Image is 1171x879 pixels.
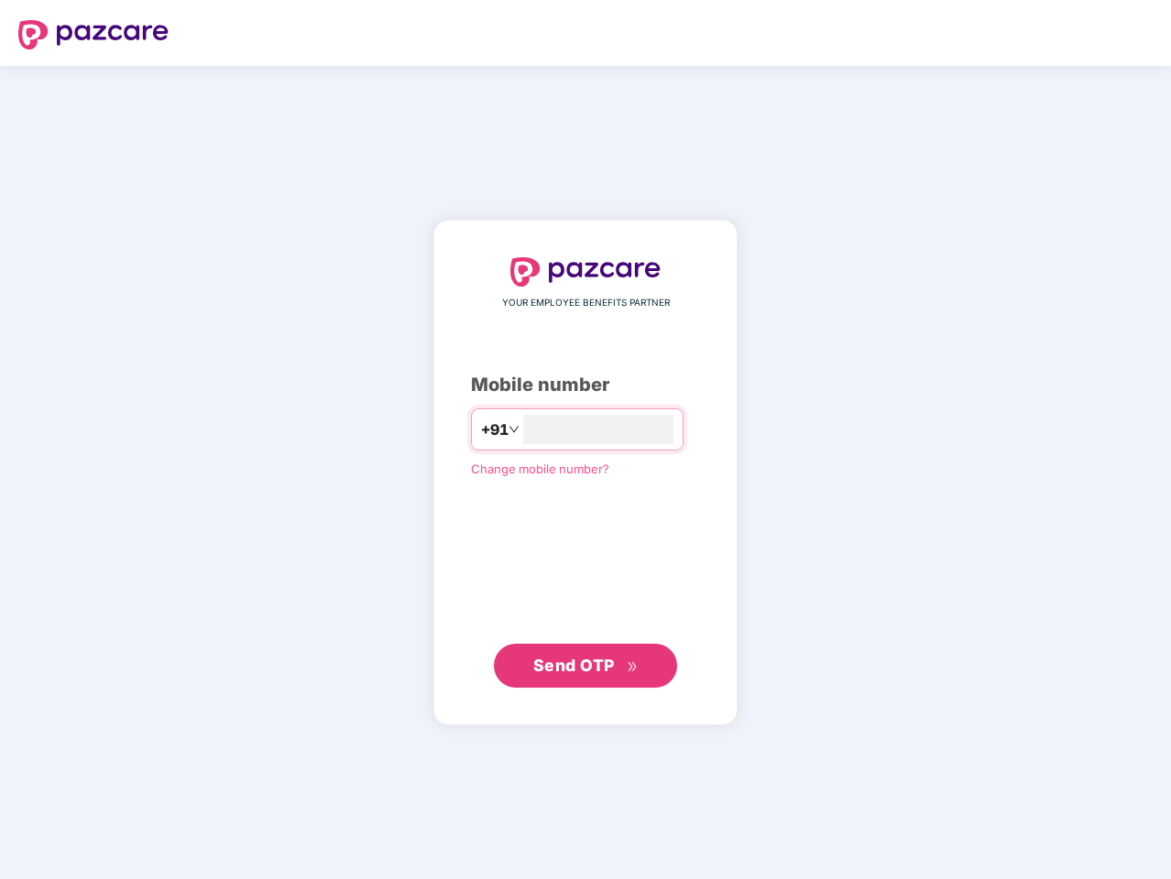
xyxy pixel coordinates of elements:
[502,296,670,310] span: YOUR EMPLOYEE BENEFITS PARTNER
[533,656,615,675] span: Send OTP
[471,461,609,476] a: Change mobile number?
[494,644,677,688] button: Send OTPdouble-right
[471,371,700,399] div: Mobile number
[510,257,661,287] img: logo
[18,20,169,49] img: logo
[627,661,639,673] span: double-right
[481,418,509,441] span: +91
[509,424,520,435] span: down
